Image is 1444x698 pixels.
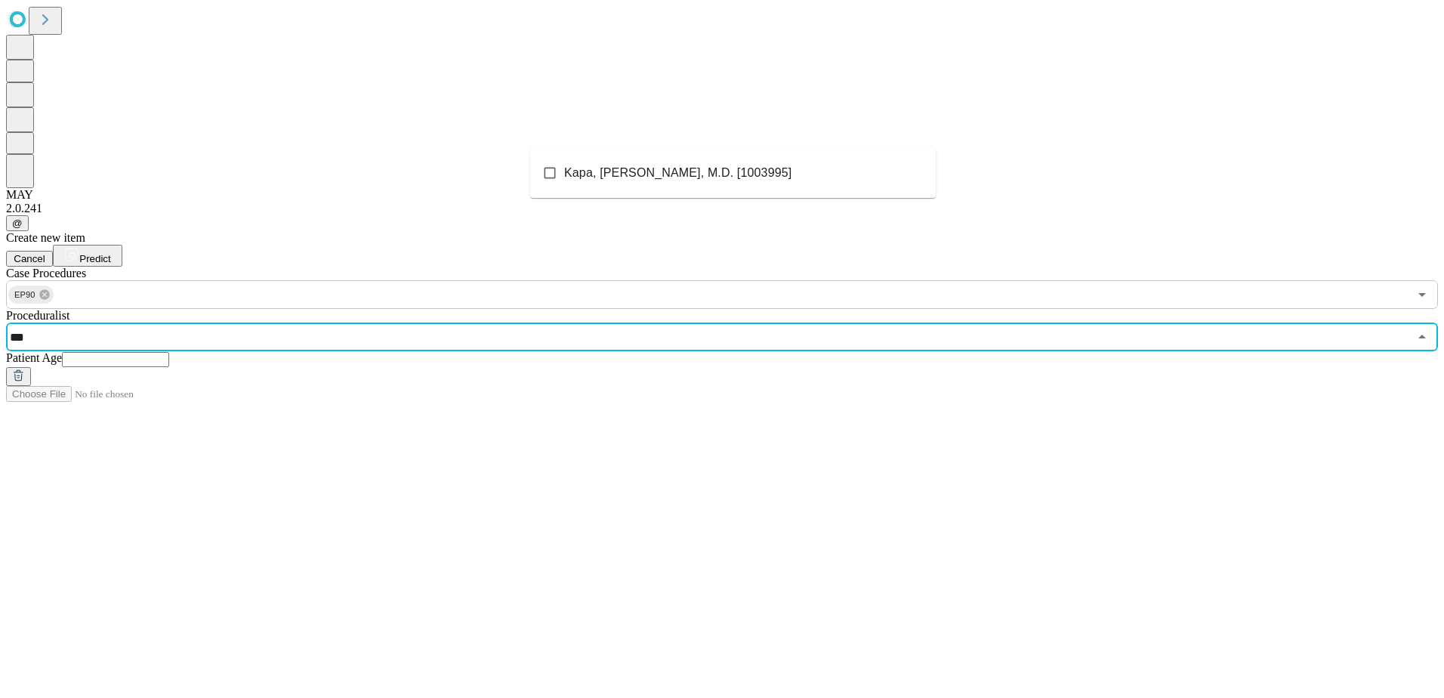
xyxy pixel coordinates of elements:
span: Patient Age [6,351,62,364]
button: Close [1412,326,1433,347]
span: EP90 [8,286,42,304]
div: MAY [6,188,1438,202]
div: EP90 [8,286,54,304]
span: Create new item [6,231,85,244]
span: Proceduralist [6,309,69,322]
span: Cancel [14,253,45,264]
span: Scheduled Procedure [6,267,86,280]
button: Predict [53,245,122,267]
button: Cancel [6,251,53,267]
span: @ [12,218,23,229]
button: Open [1412,284,1433,305]
button: @ [6,215,29,231]
div: 2.0.241 [6,202,1438,215]
span: Kapa, [PERSON_NAME], M.D. [1003995] [564,164,791,182]
span: Predict [79,253,110,264]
